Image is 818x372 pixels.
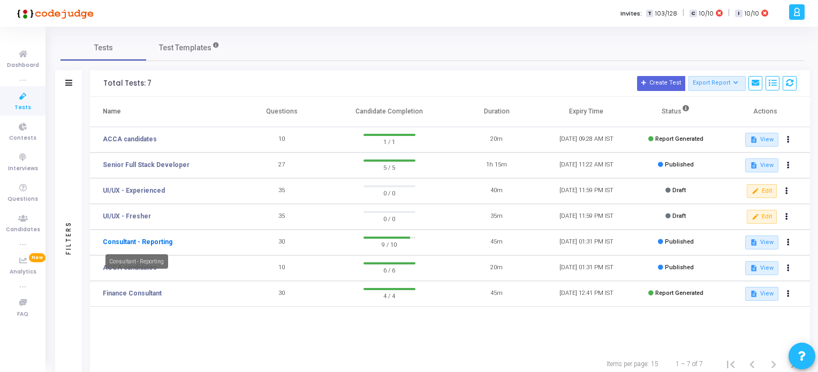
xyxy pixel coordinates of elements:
[327,97,452,127] th: Candidate Completion
[237,127,327,153] td: 10
[363,162,415,172] span: 5 / 5
[452,153,541,178] td: 1h 15m
[103,186,165,195] a: UI/UX - Experienced
[29,253,46,262] span: New
[13,3,94,24] img: logo
[699,9,714,18] span: 10/10
[745,287,778,301] button: View
[542,230,631,255] td: [DATE] 01:31 PM IST
[452,204,541,230] td: 35m
[672,212,686,219] span: Draft
[363,213,415,224] span: 0 / 0
[750,136,758,143] mat-icon: description
[655,135,703,142] span: Report Generated
[721,97,810,127] th: Actions
[752,213,759,221] mat-icon: edit
[17,310,28,319] span: FAQ
[14,103,31,112] span: Tests
[665,264,694,271] span: Published
[237,230,327,255] td: 30
[363,239,415,249] span: 9 / 10
[745,158,778,172] button: View
[676,359,703,369] div: 1 – 7 of 7
[7,61,39,70] span: Dashboard
[237,97,327,127] th: Questions
[750,290,758,298] mat-icon: description
[542,281,631,307] td: [DATE] 12:41 PM IST
[363,136,415,147] span: 1 / 1
[103,289,162,298] a: Finance Consultant
[542,153,631,178] td: [DATE] 11:22 AM IST
[631,97,721,127] th: Status
[620,9,642,18] label: Invites:
[64,179,73,297] div: Filters
[688,76,746,91] button: Export Report
[750,264,758,272] mat-icon: description
[94,42,113,54] span: Tests
[10,268,36,277] span: Analytics
[745,9,759,18] span: 10/10
[750,239,758,246] mat-icon: description
[607,359,649,369] div: Items per page:
[542,255,631,281] td: [DATE] 01:31 PM IST
[745,133,778,147] button: View
[452,230,541,255] td: 45m
[9,134,36,143] span: Contests
[752,187,759,195] mat-icon: edit
[452,255,541,281] td: 20m
[103,160,190,170] a: Senior Full Stack Developer
[745,236,778,249] button: View
[103,134,157,144] a: ACCA candidates
[452,97,541,127] th: Duration
[7,195,38,204] span: Questions
[8,164,38,173] span: Interviews
[655,290,703,297] span: Report Generated
[237,178,327,204] td: 35
[237,281,327,307] td: 30
[672,187,686,194] span: Draft
[637,76,685,91] button: Create Test
[690,10,696,18] span: C
[665,238,694,245] span: Published
[103,237,172,247] a: Consultant - Reporting
[542,97,631,127] th: Expiry Time
[728,7,730,19] span: |
[90,97,237,127] th: Name
[735,10,742,18] span: I
[237,153,327,178] td: 27
[747,184,776,198] button: Edit
[105,254,168,269] div: Consultant - Reporting
[651,359,658,369] div: 15
[646,10,653,18] span: T
[452,281,541,307] td: 45m
[750,162,758,169] mat-icon: description
[745,261,778,275] button: View
[655,9,677,18] span: 103/128
[542,178,631,204] td: [DATE] 11:59 PM IST
[159,42,211,54] span: Test Templates
[103,79,152,88] div: Total Tests: 7
[103,211,151,221] a: UI/UX - Fresher
[363,290,415,301] span: 4 / 4
[665,161,694,168] span: Published
[683,7,684,19] span: |
[747,210,776,224] button: Edit
[542,127,631,153] td: [DATE] 09:28 AM IST
[452,178,541,204] td: 40m
[452,127,541,153] td: 20m
[363,187,415,198] span: 0 / 0
[237,255,327,281] td: 10
[237,204,327,230] td: 35
[363,264,415,275] span: 6 / 6
[542,204,631,230] td: [DATE] 11:59 PM IST
[6,225,40,234] span: Candidates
